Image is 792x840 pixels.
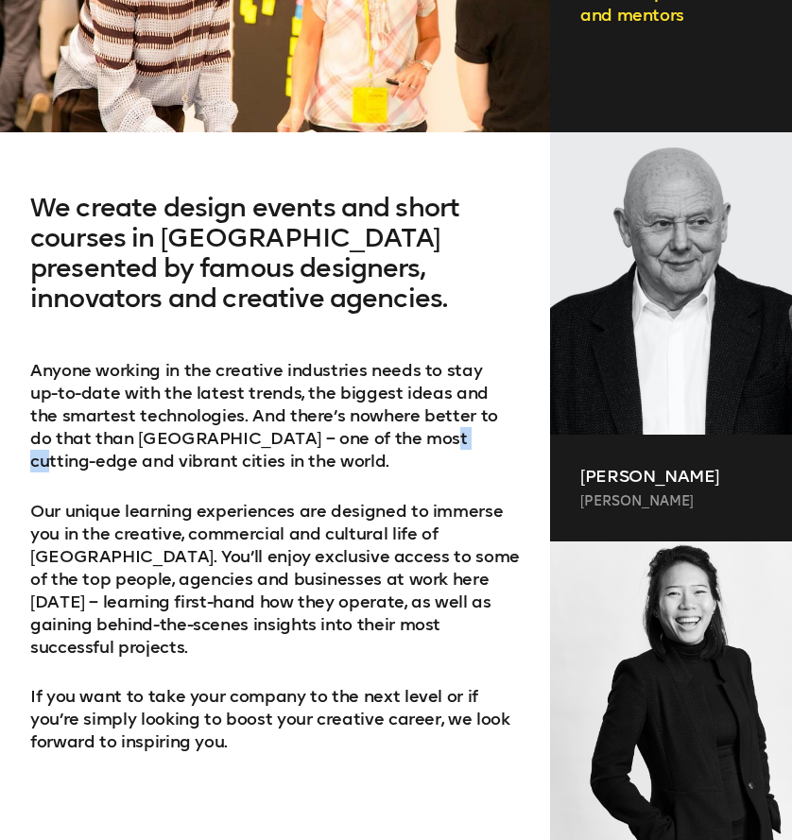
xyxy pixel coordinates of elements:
p: Anyone working in the creative industries needs to stay up-­to-­date with the latest trends, the ... [30,359,520,472]
p: Our unique learning experiences are designed to immerse you in the creative, commercial and cultu... [30,500,520,659]
h2: We create design events and short courses in [GEOGRAPHIC_DATA] presented by famous designers, inn... [30,193,520,359]
p: [PERSON_NAME] [580,492,762,511]
p: If you want to take your company to the next level or if you’re simply looking to boost your crea... [30,685,520,753]
p: [PERSON_NAME] [580,465,762,488]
